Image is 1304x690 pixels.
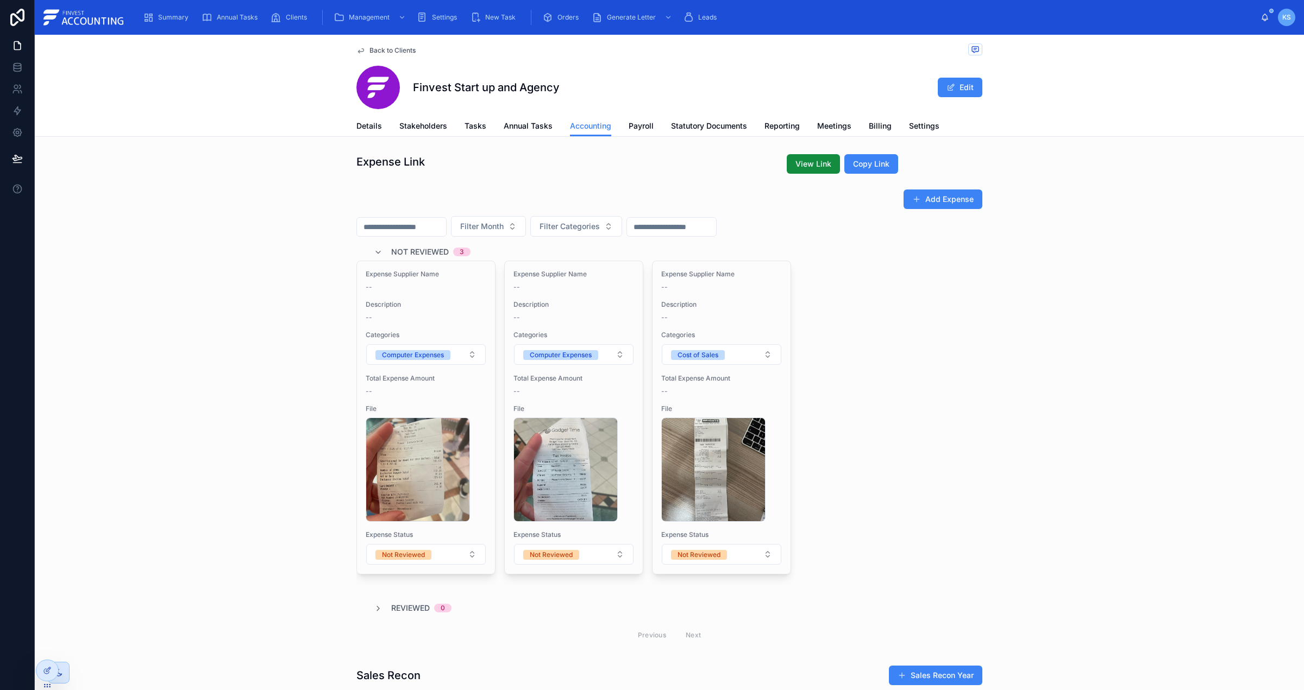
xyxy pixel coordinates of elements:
span: Description [366,300,486,309]
a: Payroll [629,116,654,138]
a: Details [356,116,382,138]
span: Filter Month [460,221,504,232]
span: Description [661,300,782,309]
a: Expense Supplier Name--Description--CategoriesSelect ButtonTotal Expense Amount--FileExpense Stat... [652,261,791,574]
span: File [366,404,486,413]
span: Categories [366,331,486,339]
span: Reviewed [391,603,430,613]
a: Annual Tasks [198,8,265,27]
span: File [513,404,634,413]
span: Statutory Documents [671,121,747,131]
span: Expense Status [661,530,782,539]
span: Total Expense Amount [513,374,634,383]
button: View Link [787,154,840,174]
a: Reporting [764,116,800,138]
span: -- [366,387,372,396]
a: Accounting [570,116,611,137]
h1: Finvest Start up and Agency [413,80,560,95]
a: Billing [869,116,892,138]
span: Meetings [817,121,851,131]
div: scrollable content [134,5,1261,29]
a: Tasks [465,116,486,138]
span: Reporting [764,121,800,131]
span: Filter Categories [540,221,600,232]
button: Add Expense [904,189,982,209]
span: Expense Supplier Name [513,270,634,278]
span: -- [661,283,668,292]
a: Clients [267,8,315,27]
span: Total Expense Amount [366,374,486,383]
img: App logo [43,9,126,26]
a: Annual Tasks [504,116,553,138]
span: Description [513,300,634,309]
span: -- [366,313,372,322]
span: Categories [661,331,782,339]
span: Annual Tasks [504,121,553,131]
a: Generate Letter [588,8,678,27]
span: Copy Link [853,159,889,169]
div: Not Reviewed [382,550,425,560]
span: -- [513,313,520,322]
span: Stakeholders [399,121,447,131]
h1: Expense Link [356,154,425,169]
a: Summary [140,8,196,27]
button: Select Button [366,544,486,565]
a: New Task [467,8,523,27]
span: Leads [698,13,717,22]
a: Leads [680,8,724,27]
span: Settings [909,121,939,131]
button: Edit [938,78,982,97]
div: 0 [441,604,445,612]
a: Statutory Documents [671,116,747,138]
span: Orders [557,13,579,22]
span: File [661,404,782,413]
span: View Link [795,159,831,169]
button: Select Button [514,544,634,565]
button: Select Button [366,344,486,365]
span: Expense Status [366,530,486,539]
button: Select Button [662,344,781,365]
a: Expense Supplier Name--Description--CategoriesSelect ButtonTotal Expense Amount--FileExpense Stat... [356,261,496,574]
span: Not Reviewed [391,246,449,257]
div: Not Reviewed [530,550,573,560]
div: Cost of Sales [678,350,718,360]
a: Stakeholders [399,116,447,138]
span: Back to Clients [369,46,416,55]
span: Management [349,13,390,22]
span: -- [366,283,372,292]
button: Select Button [514,344,634,365]
span: -- [513,283,520,292]
span: Expense Supplier Name [366,270,486,278]
a: Settings [413,8,465,27]
span: Expense Supplier Name [661,270,782,278]
a: Expense Supplier Name--Description--CategoriesSelect ButtonTotal Expense Amount--FileExpense Stat... [504,261,643,574]
a: Settings [909,116,939,138]
div: Computer Expenses [530,350,592,360]
div: Not Reviewed [678,550,720,560]
a: Management [330,8,411,27]
span: -- [513,387,520,396]
a: Back to Clients [356,46,416,55]
span: Clients [286,13,307,22]
a: Meetings [817,116,851,138]
span: Annual Tasks [217,13,258,22]
span: Total Expense Amount [661,374,782,383]
div: 3 [460,248,464,256]
button: Select Button [530,216,622,237]
span: New Task [485,13,516,22]
span: Payroll [629,121,654,131]
span: Expense Status [513,530,634,539]
span: Accounting [570,121,611,131]
button: Copy Link [844,154,898,174]
span: KS [1282,13,1291,22]
div: Computer Expenses [382,350,444,360]
span: -- [661,387,668,396]
span: Settings [432,13,457,22]
button: Select Button [451,216,526,237]
button: Select Button [662,544,781,565]
span: -- [661,313,668,322]
span: Tasks [465,121,486,131]
button: Sales Recon Year [889,666,982,685]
